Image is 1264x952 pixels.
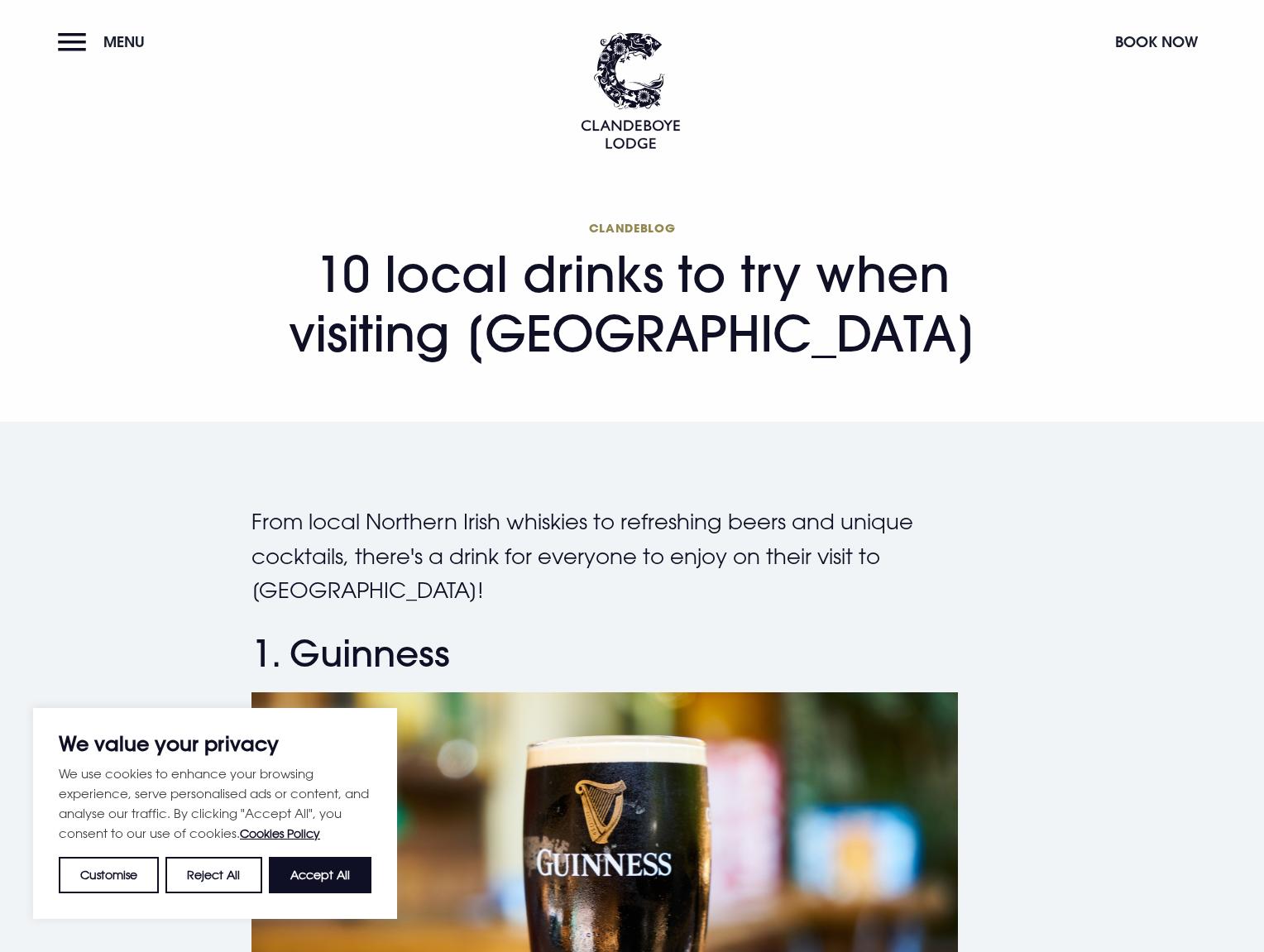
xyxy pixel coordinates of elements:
p: We value your privacy [59,734,371,753]
p: We use cookies to enhance your browsing experience, serve personalised ads or content, and analys... [59,763,371,844]
button: Book Now [1107,24,1206,60]
span: Clandeblog [251,220,1013,236]
button: Customise [59,857,159,893]
div: We value your privacy [33,708,397,919]
button: Accept All [269,857,371,893]
h2: 1. Guinness [251,632,1013,676]
button: Reject All [165,857,261,893]
h1: 10 local drinks to try when visiting [GEOGRAPHIC_DATA] [251,220,1013,363]
p: From local Northern Irish whiskies to refreshing beers and unique cocktails, there's a drink for ... [251,505,1013,608]
span: Menu [103,32,145,51]
a: Cookies Policy [240,826,320,840]
button: Menu [58,24,153,60]
img: Clandeboye Lodge [581,32,680,149]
